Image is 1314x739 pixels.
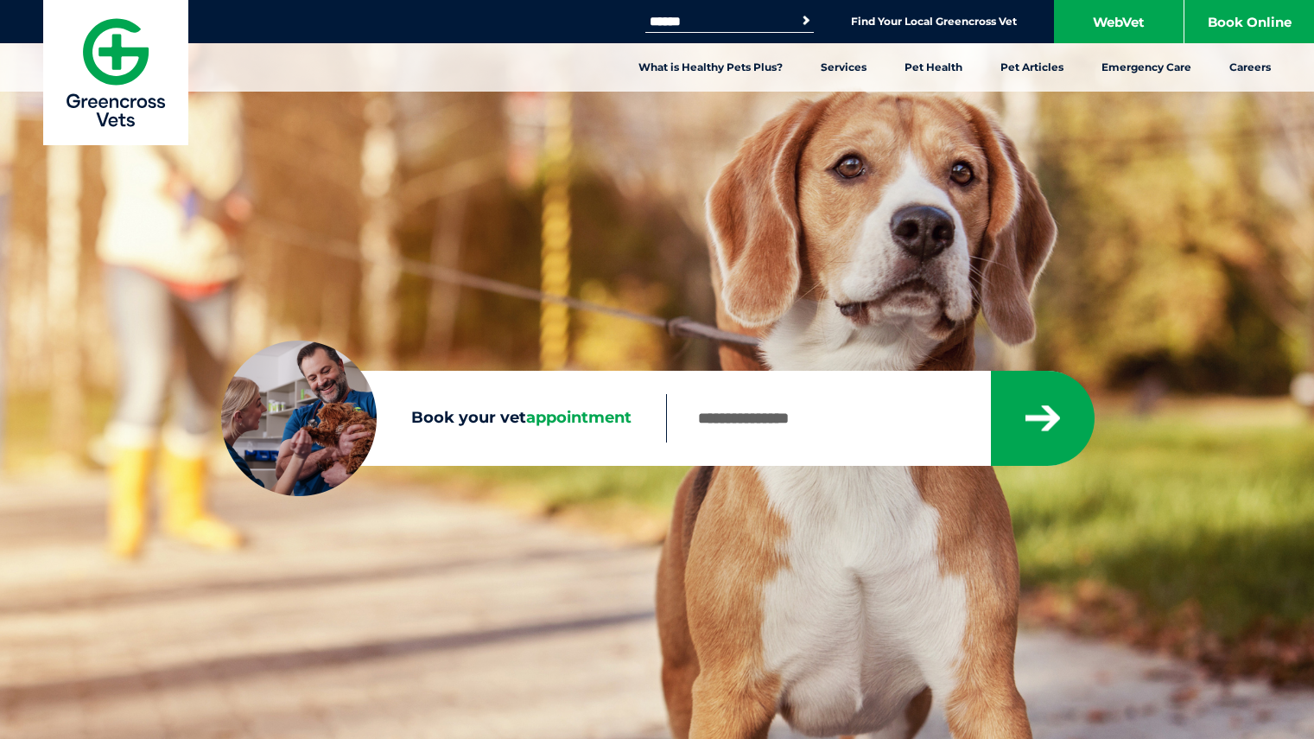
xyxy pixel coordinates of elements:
a: Pet Articles [981,43,1082,92]
a: Emergency Care [1082,43,1210,92]
a: Find Your Local Greencross Vet [851,15,1017,29]
a: Careers [1210,43,1290,92]
label: Book your vet [221,405,666,431]
a: Pet Health [886,43,981,92]
a: Services [802,43,886,92]
span: appointment [526,408,632,427]
a: What is Healthy Pets Plus? [619,43,802,92]
button: Search [797,12,815,29]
